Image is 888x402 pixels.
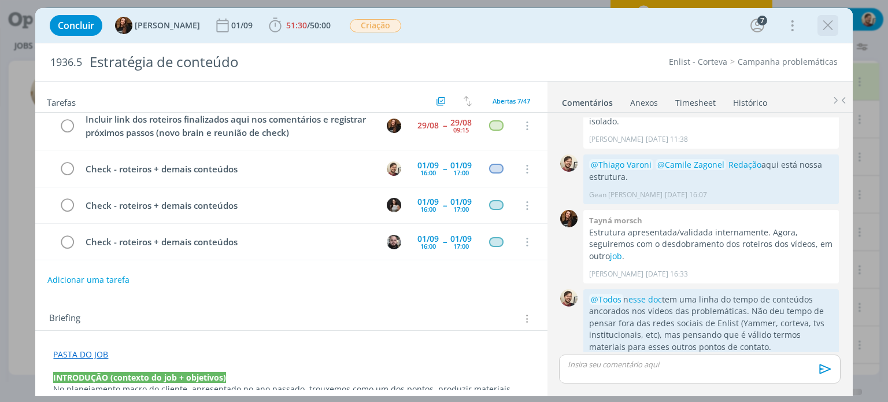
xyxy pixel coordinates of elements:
[231,21,255,29] div: 01/09
[453,127,469,133] div: 09:15
[417,235,439,243] div: 01/09
[493,97,530,105] span: Abertas 7/47
[443,201,446,209] span: --
[47,94,76,108] span: Tarefas
[49,311,80,326] span: Briefing
[450,119,472,127] div: 29/08
[80,162,376,176] div: Check - roteiros + demais conteúdos
[628,294,662,305] a: esse doc
[732,92,768,109] a: Histórico
[589,294,833,353] p: n tem uma linha do tempo de conteúdos ancorados nos vídeos das problemáticas. Não deu tempo de pe...
[665,190,707,200] span: [DATE] 16:07
[58,21,94,30] span: Concluir
[387,198,401,212] img: C
[386,160,403,178] button: G
[386,197,403,214] button: C
[443,238,446,246] span: --
[266,16,334,35] button: 51:30/50:00
[589,215,642,226] b: Tayná morsch
[464,96,472,106] img: arrow-down-up.svg
[387,161,401,176] img: G
[35,8,852,396] div: dialog
[560,210,578,227] img: T
[657,159,724,170] span: @Camile Zagonel
[50,15,102,36] button: Concluir
[417,161,439,169] div: 01/09
[591,159,652,170] span: @Thiago Varoni
[80,235,376,249] div: Check - roteiros + demais conteúdos
[589,269,643,279] p: [PERSON_NAME]
[738,56,838,67] a: Campanha problemáticas
[53,349,108,360] a: PASTA DO JOB
[420,169,436,176] div: 16:00
[443,121,446,130] span: --
[420,206,436,212] div: 16:00
[387,235,401,249] img: G
[453,243,469,249] div: 17:00
[53,372,226,383] strong: INTRODUÇÃO (contexto do job + objetivos)
[84,48,505,76] div: Estratégia de conteúdo
[387,119,401,133] img: T
[453,206,469,212] div: 17:00
[589,190,663,200] p: Gean [PERSON_NAME]
[675,92,716,109] a: Timesheet
[135,21,200,29] span: [PERSON_NAME]
[757,16,767,25] div: 7
[386,233,403,250] button: G
[310,20,331,31] span: 50:00
[349,19,402,33] button: Criação
[350,19,401,32] span: Criação
[646,134,688,145] span: [DATE] 11:38
[561,92,613,109] a: Comentários
[47,270,130,290] button: Adicionar uma tarefa
[748,16,767,35] button: 7
[589,159,833,183] p: aqui está nossa estrutura.
[669,56,727,67] a: Enlist - Corteva
[560,289,578,307] img: G
[646,269,688,279] span: [DATE] 16:33
[386,117,403,134] button: T
[80,198,376,213] div: Check - roteiros + demais conteúdos
[307,20,310,31] span: /
[450,161,472,169] div: 01/09
[630,97,658,109] div: Anexos
[443,165,446,173] span: --
[591,294,621,305] span: @Todos
[286,20,307,31] span: 51:30
[453,169,469,176] div: 17:00
[417,121,439,130] div: 29/08
[420,243,436,249] div: 16:00
[450,235,472,243] div: 01/09
[115,17,132,34] img: T
[50,56,82,69] span: 1936.5
[728,159,761,170] a: Redação
[589,134,643,145] p: [PERSON_NAME]
[115,17,200,34] button: T[PERSON_NAME]
[417,198,439,206] div: 01/09
[560,154,578,172] img: G
[589,227,833,262] p: Estrutura apresentada/validada internamente. Agora, seguiremos com o desdobramento dos roteiros d...
[80,112,376,139] div: Incluir link dos roteiros finalizados aqui nos comentários e registrar próximos passos (novo brai...
[610,250,622,261] a: job
[450,198,472,206] div: 01/09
